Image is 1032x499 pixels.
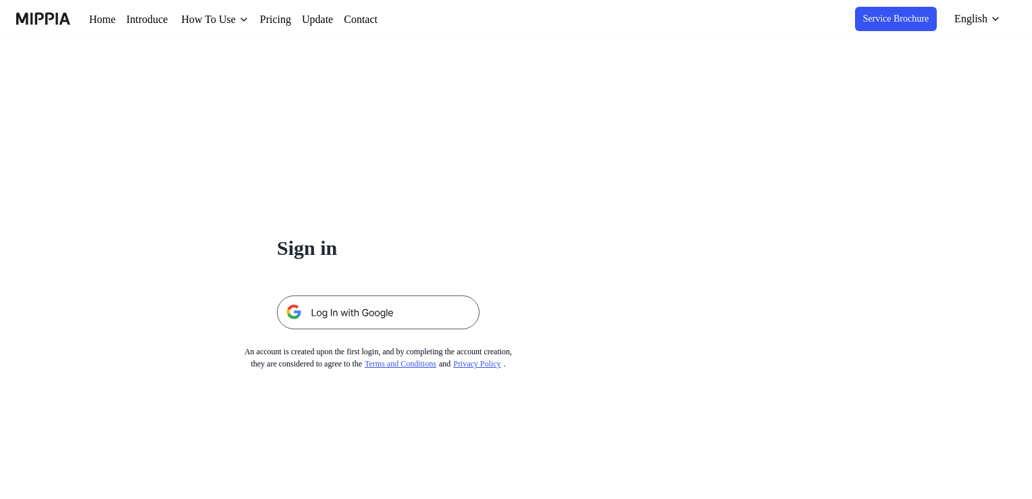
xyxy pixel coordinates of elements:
[222,346,535,370] div: An account is created upon the first login, and by completing the account creation, they are cons...
[942,5,1009,32] button: English
[470,359,521,369] a: Privacy Policy
[320,11,357,28] a: Update
[129,11,178,28] a: Introduce
[188,11,254,28] div: How To Use
[89,11,118,28] a: Home
[188,11,265,28] button: How To Use
[277,233,480,263] h1: Sign in
[845,7,935,31] button: Service Brochure
[277,295,480,329] img: 구글 로그인 버튼
[366,359,450,369] a: Terms and Conditions
[950,11,990,27] div: English
[254,14,265,25] img: down
[276,11,309,28] a: Pricing
[367,11,408,28] a: Contact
